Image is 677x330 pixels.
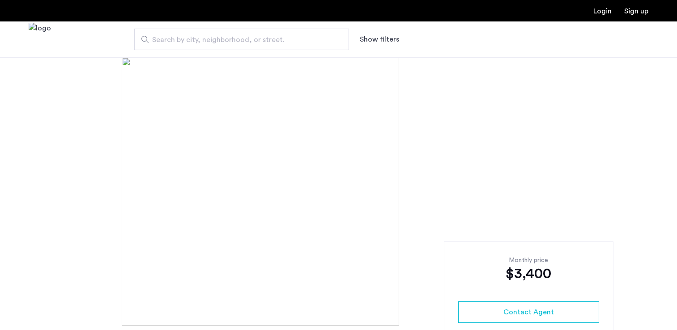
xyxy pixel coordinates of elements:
button: Show or hide filters [360,34,399,45]
input: Apartment Search [134,29,349,50]
a: Login [593,8,612,15]
a: Registration [624,8,648,15]
div: $3,400 [458,265,599,283]
img: logo [29,23,51,56]
div: Monthly price [458,256,599,265]
span: Search by city, neighborhood, or street. [152,34,324,45]
img: [object%20Object] [122,57,555,326]
span: Contact Agent [503,307,554,317]
a: Cazamio Logo [29,23,51,56]
button: button [458,301,599,323]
